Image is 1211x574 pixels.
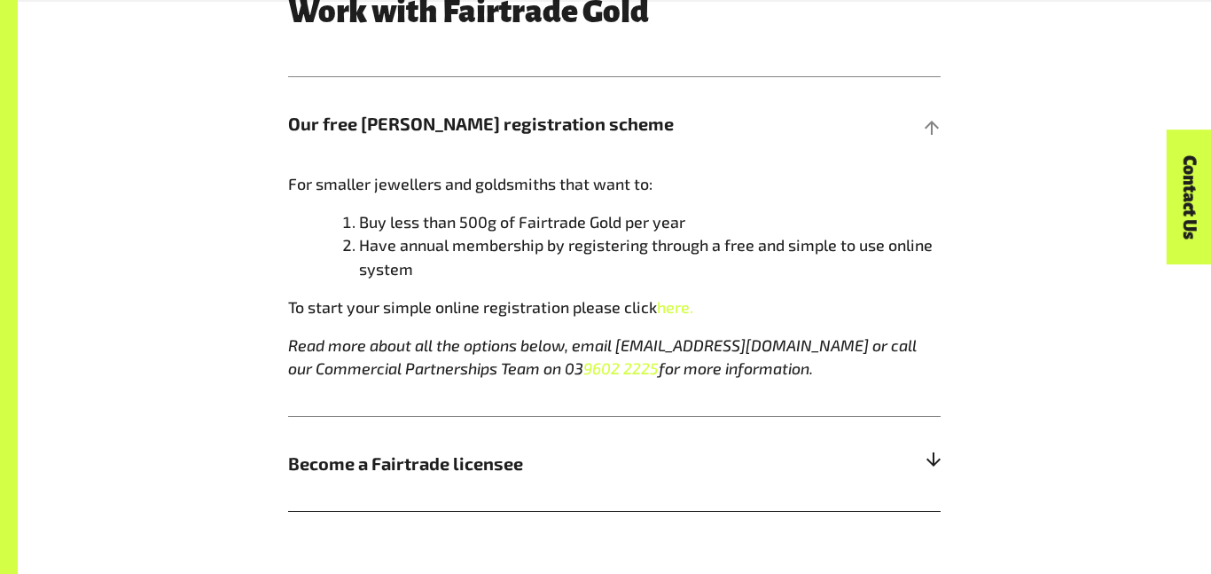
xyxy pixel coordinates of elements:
[659,358,813,378] span: for more information.
[583,358,659,378] a: 9602 2225
[288,297,657,317] span: To start your simple online registration please click
[657,297,693,317] a: here.
[288,451,777,477] span: Become a Fairtrade licensee
[359,212,685,232] span: Buy less than 500g of Fairtrade Gold per year
[359,235,933,279] span: Have annual membership by registering through a free and simple to use online system
[288,174,652,193] span: For smaller jewellers and goldsmiths that want to:
[288,335,917,379] span: Read more about all the options below, email [EMAIL_ADDRESS][DOMAIN_NAME] or call our Commercial ...
[288,111,777,138] span: Our free [PERSON_NAME] registration scheme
